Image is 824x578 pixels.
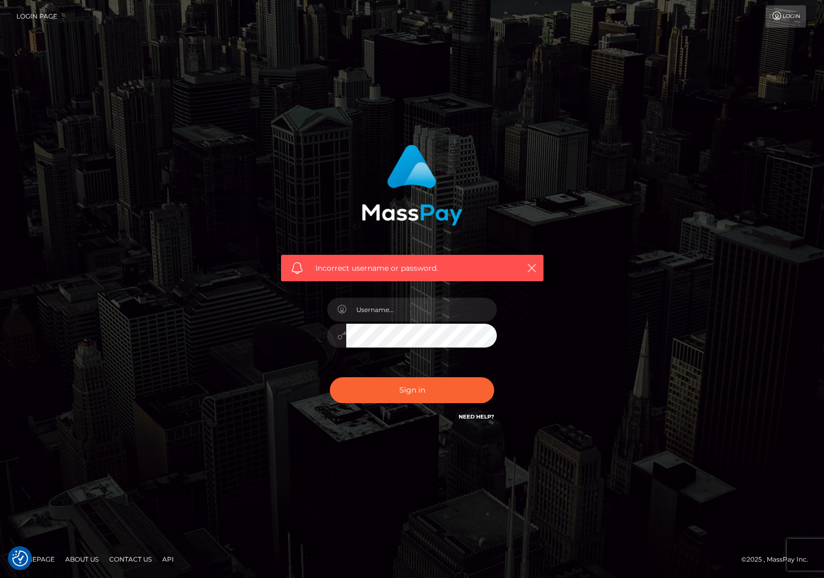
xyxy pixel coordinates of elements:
[346,298,497,322] input: Username...
[315,263,509,274] span: Incorrect username or password.
[741,554,816,565] div: © 2025 , MassPay Inc.
[12,551,59,567] a: Homepage
[362,145,462,226] img: MassPay Login
[16,5,57,28] a: Login Page
[105,551,156,567] a: Contact Us
[330,377,494,403] button: Sign in
[61,551,103,567] a: About Us
[459,413,494,420] a: Need Help?
[766,5,806,28] a: Login
[12,550,28,566] button: Consent Preferences
[12,550,28,566] img: Revisit consent button
[158,551,178,567] a: API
